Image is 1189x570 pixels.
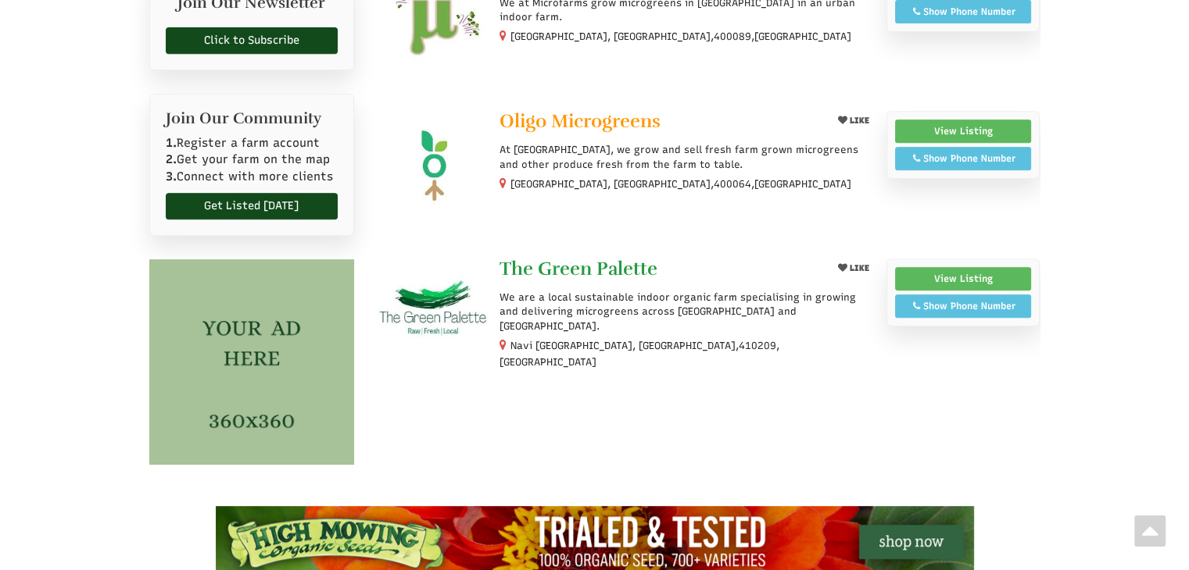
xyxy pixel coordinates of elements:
button: LIKE [833,111,875,130]
span: 400089 [714,30,751,44]
img: The Green Palette [378,258,488,369]
p: Register a farm account Get your farm on the map Connect with more clients [166,135,338,185]
span: [GEOGRAPHIC_DATA] [754,30,851,44]
p: We are a local sustainable indoor organic farm specialising in growing and delivering microgreens... [500,290,874,333]
span: [GEOGRAPHIC_DATA] [500,355,596,369]
a: The Green Palette [500,258,819,283]
span: LIKE [847,116,869,126]
div: Show Phone Number [904,151,1023,166]
small: [GEOGRAPHIC_DATA], [GEOGRAPHIC_DATA], , [510,178,851,190]
small: Navi [GEOGRAPHIC_DATA], [GEOGRAPHIC_DATA], , [500,340,779,368]
h2: Join Our Community [166,110,338,127]
b: 1. [166,136,177,150]
div: Show Phone Number [904,299,1023,313]
button: LIKE [833,258,875,278]
div: Show Phone Number [904,5,1023,19]
img: Copy of side banner (1) [149,259,355,465]
b: 3. [166,169,177,183]
small: [GEOGRAPHIC_DATA], [GEOGRAPHIC_DATA], , [510,30,851,42]
img: Oligo Microgreens [378,111,488,221]
a: Get Listed [DATE] [166,193,338,219]
span: 400064 [714,177,751,191]
b: 2. [166,152,177,166]
p: At [GEOGRAPHIC_DATA], we grow and sell fresh farm grown microgreens and other produce fresh from ... [500,143,874,171]
a: Oligo Microgreens [500,111,819,135]
a: View Listing [895,267,1032,290]
a: Click to Subscribe [166,27,338,54]
span: Oligo Microgreens [500,109,661,133]
span: LIKE [847,263,869,273]
span: The Green Palette [500,257,657,280]
span: 410209 [739,339,776,353]
a: View Listing [895,119,1032,143]
span: [GEOGRAPHIC_DATA] [754,177,851,191]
